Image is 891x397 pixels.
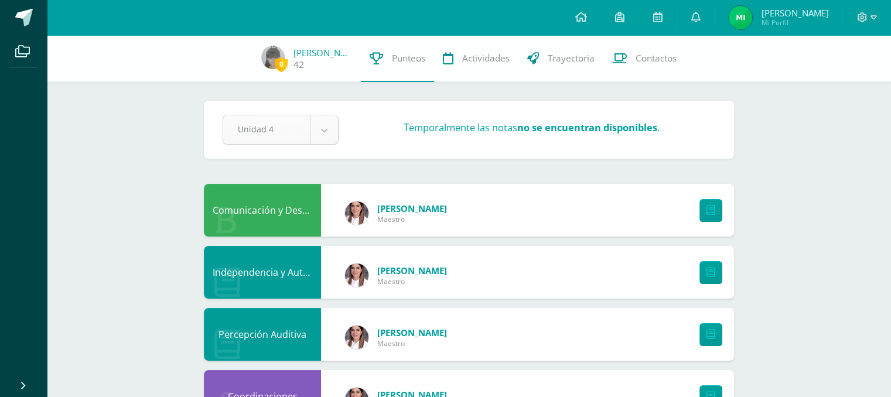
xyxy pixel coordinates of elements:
[377,203,447,214] a: [PERSON_NAME]
[204,184,321,237] div: Comunicación y Destrezas de P.
[377,338,447,348] span: Maestro
[345,201,368,225] img: 18efd50c0eb461c8127225de7a7157a7.png
[729,6,752,29] img: 1f87f6e8711a3665e09ac31cfecf5c9c.png
[361,35,434,82] a: Punteos
[223,115,338,144] a: Unidad 4
[636,52,677,64] span: Contactos
[261,46,285,69] img: c4582a4170a2c5b4b86fd007d034bcb8.png
[761,18,828,28] span: Mi Perfil
[462,52,510,64] span: Actividades
[434,35,518,82] a: Actividades
[517,121,657,134] strong: no se encuentran disponibles
[518,35,603,82] a: Trayectoria
[761,7,828,19] span: [PERSON_NAME]
[275,57,288,71] span: 0
[293,47,352,59] a: [PERSON_NAME]
[377,214,447,224] span: Maestro
[238,115,295,143] span: Unidad 4
[345,263,368,287] img: 18efd50c0eb461c8127225de7a7157a7.png
[377,276,447,286] span: Maestro
[204,246,321,299] div: Independencia y Autonomía
[345,326,368,349] img: 18efd50c0eb461c8127225de7a7157a7.png
[377,265,447,276] a: [PERSON_NAME]
[204,308,321,361] div: Percepción Auditiva
[404,121,660,134] h3: Temporalmente las notas .
[603,35,685,82] a: Contactos
[293,59,304,71] a: 42
[548,52,595,64] span: Trayectoria
[377,327,447,338] a: [PERSON_NAME]
[392,52,425,64] span: Punteos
